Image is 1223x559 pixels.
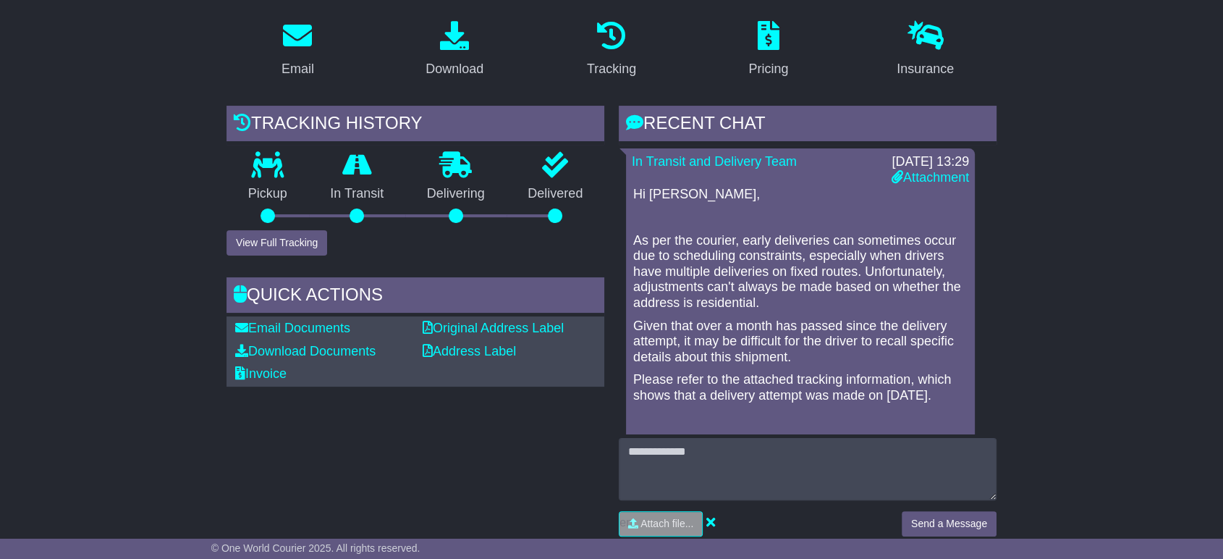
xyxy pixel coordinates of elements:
[416,16,493,84] a: Download
[272,16,323,84] a: Email
[633,434,968,465] p: Regards, Irinn
[902,511,996,537] button: Send a Message
[423,321,564,335] a: Original Address Label
[577,16,646,84] a: Tracking
[235,366,287,381] a: Invoice
[632,154,797,169] a: In Transit and Delivery Team
[633,319,968,366] p: Given that over a month has passed since the delivery attempt, it may be difficult for the driver...
[227,106,604,145] div: Tracking history
[235,321,350,335] a: Email Documents
[227,186,309,202] p: Pickup
[633,372,968,403] p: Please refer to the attached tracking information, which shows that a delivery attempt was made o...
[227,277,604,316] div: Quick Actions
[227,230,327,256] button: View Full Tracking
[619,106,996,145] div: RECENT CHAT
[748,59,788,79] div: Pricing
[423,344,516,358] a: Address Label
[507,186,605,202] p: Delivered
[282,59,314,79] div: Email
[405,186,507,202] p: Delivering
[739,16,797,84] a: Pricing
[887,16,963,84] a: Insurance
[892,170,969,185] a: Attachment
[633,233,968,311] p: As per the courier, early deliveries can sometimes occur due to scheduling constraints, especiall...
[587,59,636,79] div: Tracking
[426,59,483,79] div: Download
[892,154,969,170] div: [DATE] 13:29
[633,187,968,203] p: Hi [PERSON_NAME],
[211,542,420,554] span: © One World Courier 2025. All rights reserved.
[897,59,954,79] div: Insurance
[309,186,406,202] p: In Transit
[235,344,376,358] a: Download Documents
